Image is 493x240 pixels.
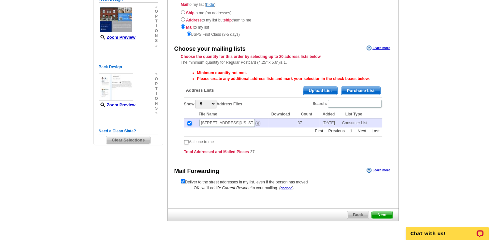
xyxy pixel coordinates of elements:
div: to my list ( ) [168,2,399,37]
span: s [155,38,158,43]
a: First [313,128,325,134]
span: i [155,91,158,96]
h5: Need a Clean Slate? [99,128,158,134]
span: t [155,19,158,24]
a: Learn more [367,168,390,173]
span: p [155,14,158,19]
strong: Choose the quantity for this order by selecting up to 20 address lists below. [181,54,322,59]
span: s [155,106,158,111]
a: 1 [348,128,354,134]
div: - [181,67,385,162]
div: to me (no addresses) to my list but them to me to my list [181,9,385,37]
a: Learn more [367,46,390,51]
a: Last [370,128,381,134]
span: Upload List [303,87,337,95]
a: Zoom Preview [99,102,136,107]
img: small-thumb.jpg [99,73,133,101]
span: o [155,77,158,82]
span: » [155,43,158,48]
a: Next [356,128,368,134]
label: Show Address Files [184,99,242,109]
div: OK, we'll add to your mailing. ( ) [181,185,385,191]
span: o [155,96,158,101]
td: [DATE] [319,118,342,127]
span: i [155,24,158,29]
th: File Name [196,110,268,118]
span: t [155,87,158,91]
span: Or Current Resident [217,186,252,190]
img: delete.png [255,121,260,126]
strong: Mail [181,2,188,7]
div: USPS First Class (3-5 days) [181,30,385,37]
th: Added [319,110,342,118]
div: The minimum quantity for Regular Postcard (4.25" x 5.6")is 1. [168,54,399,65]
span: Purchase List [341,87,380,95]
h5: Back Design [99,64,158,70]
a: change [281,186,292,190]
div: Choose your mailing lists [174,45,246,53]
li: Please create any additional address lists and mark your selection in the check boxes below. [197,76,382,82]
strong: ship [224,18,232,22]
span: Address Lists [186,87,214,93]
span: 37 [250,150,254,154]
td: 37 [297,118,319,127]
span: Clear Selections [106,136,150,144]
span: n [155,101,158,106]
a: Zoom Preview [99,35,136,40]
strong: Total Addressed and Mailed Pieces [184,150,249,154]
a: hide [206,2,214,7]
th: Count [297,110,319,118]
form: Deliver to the street addresses in my list, even if the person has moved [181,178,385,185]
div: Mail Forwarding [174,167,219,176]
strong: Ship [186,11,195,15]
a: Previous [326,128,346,134]
strong: Address [186,18,202,22]
a: Remove this list [255,119,260,124]
span: Back [347,211,369,219]
td: Consumer List [342,118,382,127]
span: n [155,33,158,38]
span: Next [372,211,392,219]
strong: Mail [186,25,194,30]
label: Search: [312,99,382,108]
img: small-thumb.jpg [99,6,133,33]
span: » [155,72,158,77]
span: o [155,29,158,33]
span: » [155,4,158,9]
th: Download [268,110,298,118]
li: Minimum quantity not met. [197,70,382,76]
td: Mail one to me [188,139,214,145]
span: p [155,82,158,87]
input: Search: [328,100,382,108]
span: o [155,9,158,14]
iframe: LiveChat chat widget [401,220,493,240]
span: » [155,111,158,116]
select: ShowAddress Files [195,100,216,108]
th: List Type [342,110,382,118]
a: Back [347,211,369,219]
